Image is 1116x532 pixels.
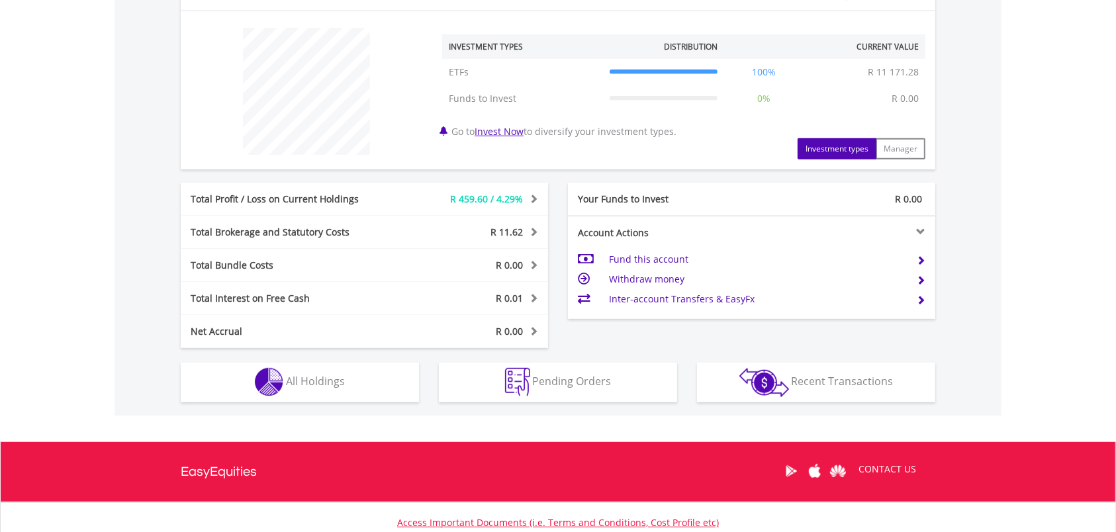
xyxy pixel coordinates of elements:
span: Recent Transactions [792,374,894,388]
span: R 0.00 [895,193,922,205]
span: R 11.62 [490,226,523,238]
a: Invest Now [475,125,524,138]
a: CONTACT US [849,451,925,488]
a: EasyEquities [181,442,257,502]
div: Account Actions [568,226,752,240]
img: holdings-wht.png [255,368,283,396]
div: Total Brokerage and Statutory Costs [181,226,395,239]
td: R 0.00 [885,85,925,112]
div: Distribution [664,41,718,52]
td: 0% [724,85,805,112]
span: R 0.00 [496,259,523,271]
td: Inter-account Transfers & EasyFx [609,289,906,309]
div: Net Accrual [181,325,395,338]
a: Huawei [826,451,849,492]
span: R 0.01 [496,292,523,304]
button: Investment types [798,138,876,159]
span: R 459.60 / 4.29% [450,193,523,205]
a: Access Important Documents (i.e. Terms and Conditions, Cost Profile etc) [397,516,719,529]
th: Current Value [804,34,925,59]
div: Go to to diversify your investment types. [432,21,935,159]
td: Funds to Invest [442,85,603,112]
span: All Holdings [286,374,345,388]
td: 100% [724,59,805,85]
a: Apple [803,451,826,492]
img: transactions-zar-wht.png [739,368,789,397]
div: Your Funds to Invest [568,193,752,206]
button: All Holdings [181,363,419,402]
td: ETFs [442,59,603,85]
img: pending_instructions-wht.png [505,368,530,396]
button: Recent Transactions [697,363,935,402]
td: Withdraw money [609,269,906,289]
div: Total Profit / Loss on Current Holdings [181,193,395,206]
td: Fund this account [609,249,906,269]
span: R 0.00 [496,325,523,337]
td: R 11 171.28 [861,59,925,85]
span: Pending Orders [533,374,612,388]
th: Investment Types [442,34,603,59]
button: Pending Orders [439,363,677,402]
div: Total Interest on Free Cash [181,292,395,305]
a: Google Play [780,451,803,492]
div: Total Bundle Costs [181,259,395,272]
button: Manager [876,138,925,159]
